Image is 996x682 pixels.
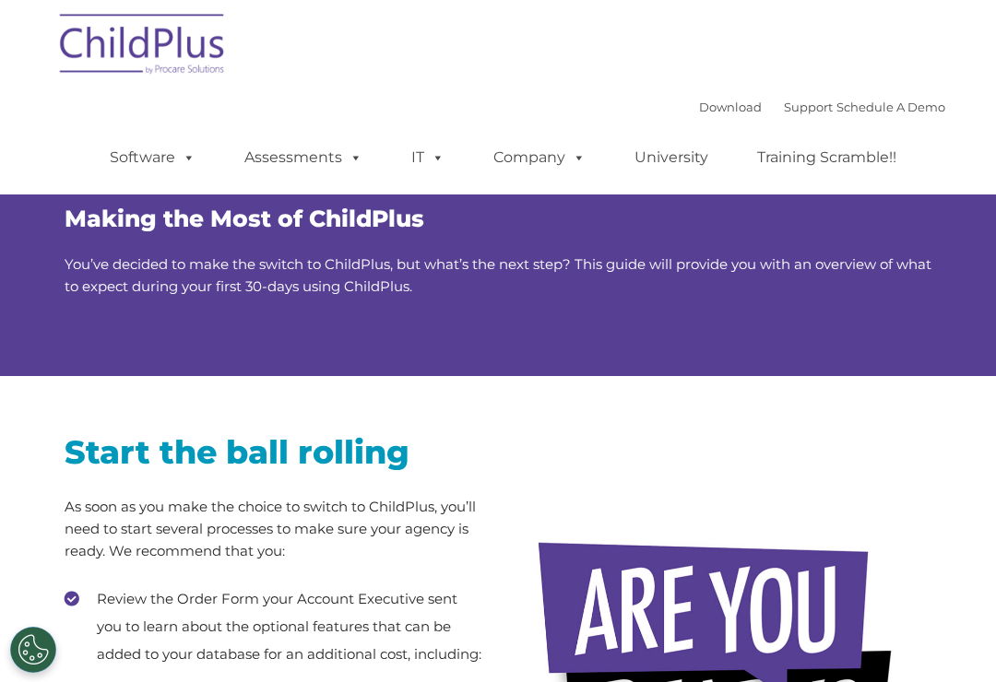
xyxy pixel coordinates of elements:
[475,139,604,176] a: Company
[739,139,915,176] a: Training Scramble!!
[226,139,381,176] a: Assessments
[784,100,833,114] a: Support
[616,139,727,176] a: University
[51,1,235,93] img: ChildPlus by Procare Solutions
[699,100,945,114] font: |
[393,139,463,176] a: IT
[10,627,56,673] button: Cookies Settings
[65,431,484,473] h2: Start the ball rolling
[65,205,424,232] span: Making the Most of ChildPlus
[65,496,484,562] p: As soon as you make the choice to switch to ChildPlus, you’ll need to start several processes to ...
[91,139,214,176] a: Software
[699,100,762,114] a: Download
[65,255,931,295] span: You’ve decided to make the switch to ChildPlus, but what’s the next step? This guide will provide...
[836,100,945,114] a: Schedule A Demo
